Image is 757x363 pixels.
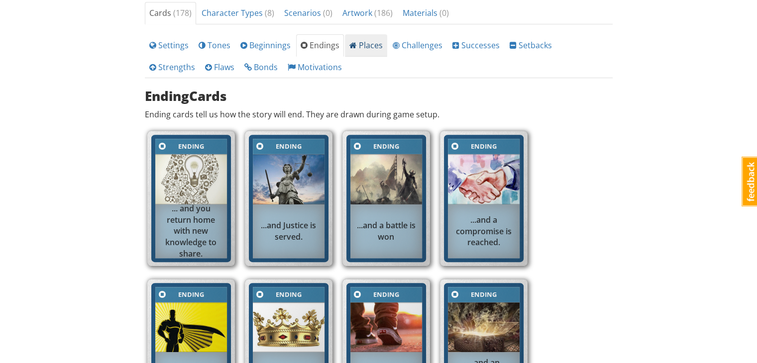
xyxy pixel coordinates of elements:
span: Artwork [342,7,393,18]
img: eoope0iwoldijzdgv7zo.jpg [448,154,520,204]
img: tvqyjfuy2bs0v260jvdh.jpg [448,302,520,353]
span: Tones [199,40,230,51]
span: Endings [301,40,339,51]
span: Motivations [288,62,342,73]
span: Successes [452,40,500,51]
span: Cards [149,7,192,18]
span: Character Types [202,7,274,18]
span: ( 178 ) [173,7,192,18]
img: bduf32ut3ttth17dgnup.jpg [350,302,422,353]
div: Ending [460,289,507,300]
h3: Ending Cards [145,89,613,103]
div: Ending [168,289,215,300]
div: Ending [460,141,507,152]
div: ...and a battle is won [350,215,422,248]
span: Beginnings [240,40,291,51]
span: Challenges [393,40,442,51]
span: ( 0 ) [323,7,332,18]
div: Ending [265,289,312,300]
div: Ending [363,141,410,152]
img: gorsq2h7gkfbbwpz3tbs.jpg [253,302,324,353]
div: ... and you return home with new knowledge to share. [155,198,227,265]
span: Settings [149,40,189,51]
span: ( 186 ) [374,7,393,18]
span: Bonds [244,62,278,73]
img: znjakltezfpvoax3zimz.jpg [350,154,422,204]
span: ( 0 ) [439,7,449,18]
span: Materials [403,7,449,18]
div: Ending [265,141,312,152]
img: gzf3k9hfdbenktnky281.jpg [155,302,227,353]
img: p5a6wjeoyzfbd2p5qar5.jpg [155,154,227,204]
span: Setbacks [510,40,552,51]
span: Places [349,40,383,51]
span: ( 8 ) [265,7,274,18]
img: dhiiwvddxv34e6c9xmoj.jpg [253,154,324,204]
p: Ending cards tell us how the story will end. They are drawn during game setup. [145,109,613,120]
div: ...and Justice is served. [253,215,324,248]
div: ...and a compromise is reached. [448,209,520,253]
div: Ending [168,141,215,152]
div: Ending [363,289,410,300]
span: Flaws [205,62,234,73]
span: Scenarios [284,7,332,18]
span: Strengths [149,62,195,73]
